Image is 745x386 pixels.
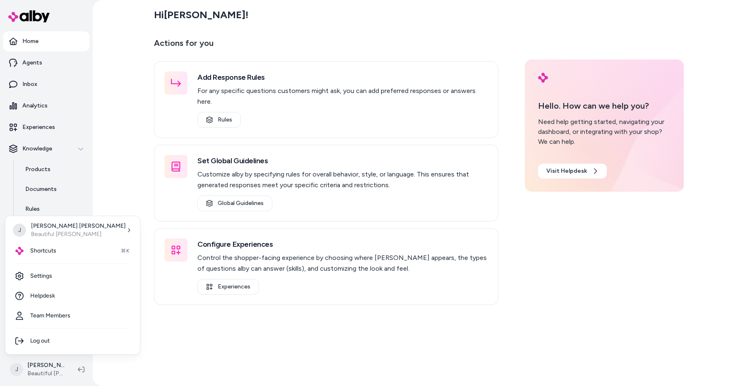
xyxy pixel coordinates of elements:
a: Team Members [9,306,137,326]
span: ⌘K [121,248,130,254]
img: alby Logo [15,247,24,255]
span: Shortcuts [30,247,56,255]
span: Helpdesk [30,292,55,300]
div: Log out [9,331,137,351]
p: [PERSON_NAME] [PERSON_NAME] [31,222,126,230]
span: J [13,224,26,237]
a: Settings [9,266,137,286]
p: Beautiful [PERSON_NAME] [31,230,126,238]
